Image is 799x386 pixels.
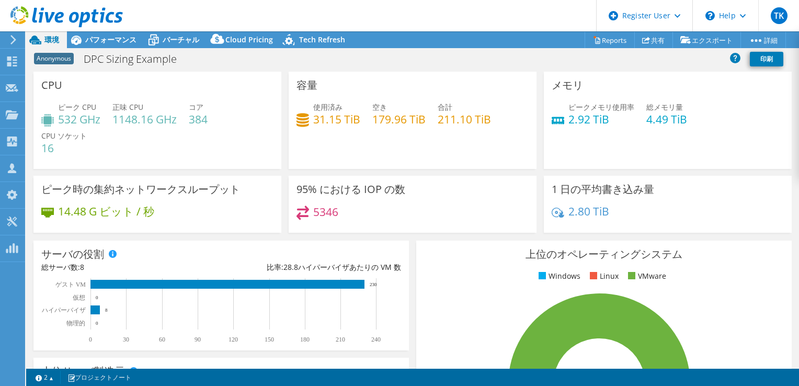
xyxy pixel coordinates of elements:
span: 8 [80,262,84,272]
h4: 4.49 TiB [646,113,687,125]
a: Reports [585,32,635,48]
h3: 上位サーバ製造元 [41,366,125,377]
h4: 211.10 TiB [438,113,491,125]
span: 28.8 [283,262,298,272]
svg: \n [705,11,715,20]
text: 物理的 [66,320,85,327]
li: VMware [625,270,666,282]
text: ゲスト VM [55,281,86,288]
h4: 2.92 TiB [568,113,634,125]
text: 240 [371,336,381,343]
a: 2 [28,371,61,384]
text: 0 [96,295,98,300]
text: 120 [229,336,238,343]
text: 230 [370,282,377,287]
h3: CPU [41,80,62,91]
h4: 14.48 G ビット / 秒 [58,206,154,217]
text: 150 [265,336,274,343]
a: エクスポート [672,32,741,48]
a: 印刷 [750,52,783,66]
a: プロジェクトノート [60,371,139,384]
h3: 容量 [296,80,317,91]
span: Anonymous [34,53,74,64]
li: Linux [587,270,619,282]
text: 0 [96,321,98,326]
div: 比率: ハイパーバイザあたりの VM 数 [221,262,401,273]
span: ピーク CPU [58,102,96,112]
div: 総サーバ数: [41,262,221,273]
span: パフォーマンス [85,35,136,44]
span: Tech Refresh [299,35,345,44]
text: 180 [300,336,310,343]
span: 合計 [438,102,452,112]
span: 使用済み [313,102,343,112]
text: 8 [105,308,108,313]
text: 0 [89,336,92,343]
text: 仮想 [72,294,85,301]
span: CPU ソケット [41,131,87,141]
h4: 2.80 TiB [568,206,609,217]
h3: サーバの役割 [41,248,104,260]
li: Windows [536,270,580,282]
h3: メモリ [552,80,583,91]
span: 環境 [44,35,59,44]
h3: 95% における IOP の数 [296,184,405,195]
a: 詳細 [740,32,786,48]
text: 210 [336,336,345,343]
span: 正味 CPU [112,102,143,112]
h3: ピーク時の集約ネットワークスループット [41,184,240,195]
h4: 532 GHz [58,113,100,125]
text: ハイパーバイザ [41,306,86,314]
h4: 16 [41,142,87,154]
h4: 1148.16 GHz [112,113,177,125]
span: 総メモリ量 [646,102,683,112]
span: コア [189,102,203,112]
h4: 179.96 TiB [372,113,426,125]
h4: 384 [189,113,208,125]
text: 60 [159,336,165,343]
h3: 1 日の平均書き込み量 [552,184,654,195]
h4: 5346 [313,206,338,218]
span: 空き [372,102,387,112]
a: 共有 [634,32,673,48]
h4: 31.15 TiB [313,113,360,125]
span: Cloud Pricing [225,35,273,44]
span: TK [771,7,787,24]
text: 30 [123,336,129,343]
h3: 上位のオペレーティングシステム [424,248,784,260]
text: 90 [195,336,201,343]
span: バーチャル [163,35,199,44]
h1: DPC Sizing Example [79,53,193,65]
span: ピークメモリ使用率 [568,102,634,112]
